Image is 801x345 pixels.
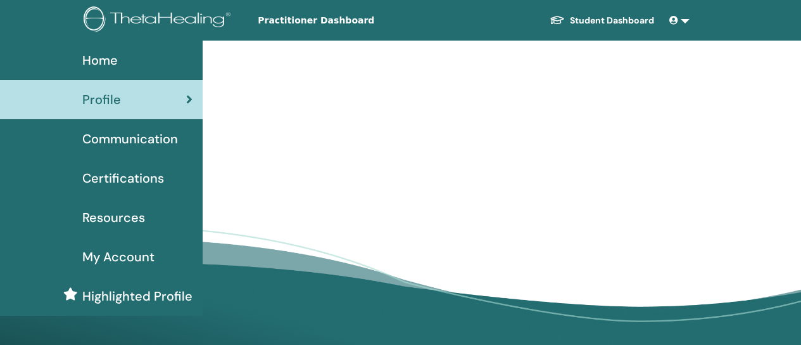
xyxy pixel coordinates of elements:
[82,129,178,148] span: Communication
[550,15,565,25] img: graduation-cap-white.svg
[82,247,155,266] span: My Account
[82,51,118,70] span: Home
[82,208,145,227] span: Resources
[82,169,164,188] span: Certifications
[539,9,664,32] a: Student Dashboard
[82,90,121,109] span: Profile
[258,14,448,27] span: Practitioner Dashboard
[82,287,192,306] span: Highlighted Profile
[84,6,235,35] img: logo.png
